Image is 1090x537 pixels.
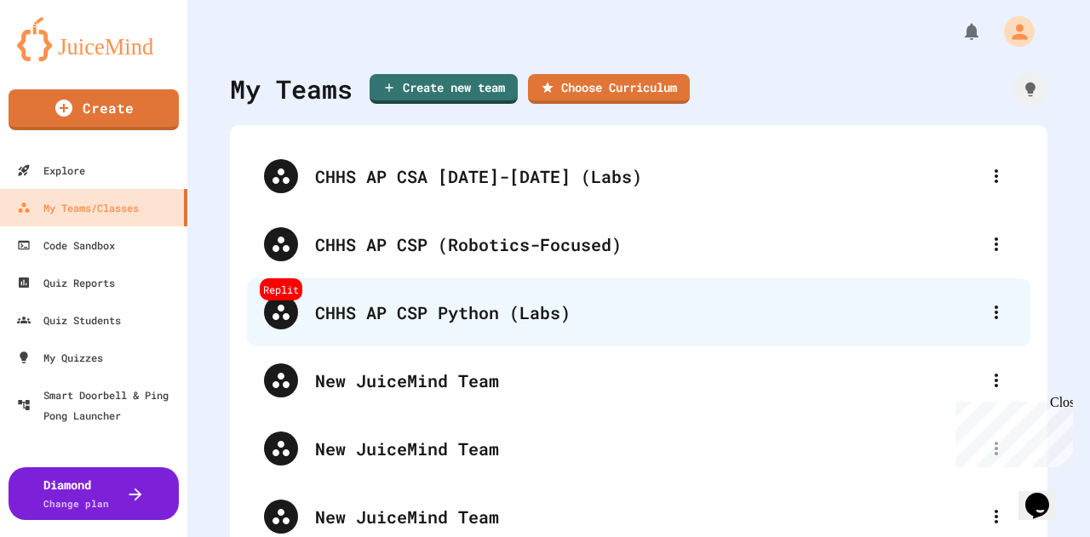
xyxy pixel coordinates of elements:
img: logo-orange.svg [17,17,170,61]
iframe: chat widget [949,395,1073,467]
div: My Teams/Classes [17,197,139,218]
div: New JuiceMind Team [315,504,979,529]
div: Chat with us now!Close [7,7,118,108]
span: Change plan [43,497,109,510]
div: Explore [17,160,85,180]
div: Smart Doorbell & Ping Pong Launcher [17,385,181,426]
div: Quiz Reports [17,272,115,293]
div: How it works [1013,72,1047,106]
div: Quiz Students [17,310,121,330]
div: My Notifications [930,17,986,46]
div: My Account [986,12,1039,51]
a: Create [9,89,179,130]
div: CHHS AP CSP (Robotics-Focused) [247,210,1030,278]
div: My Quizzes [17,347,103,368]
div: My Teams [230,70,353,108]
button: DiamondChange plan [9,467,179,520]
div: New JuiceMind Team [315,436,979,461]
div: Replit [260,278,302,300]
div: CHHS AP CSA [DATE]-[DATE] (Labs) [315,163,979,189]
div: New JuiceMind Team [315,368,979,393]
div: ReplitCHHS AP CSP Python (Labs) [247,278,1030,346]
div: CHHS AP CSP (Robotics-Focused) [315,231,979,257]
div: CHHS AP CSA [DATE]-[DATE] (Labs) [247,142,1030,210]
div: Code Sandbox [17,235,115,255]
div: New JuiceMind Team [247,346,1030,414]
div: Diamond [43,476,109,511]
div: CHHS AP CSP Python (Labs) [315,300,979,325]
div: New JuiceMind Team [247,414,1030,483]
a: Create new team [370,74,518,104]
a: Choose Curriculum [528,74,690,104]
iframe: chat widget [1018,469,1073,520]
